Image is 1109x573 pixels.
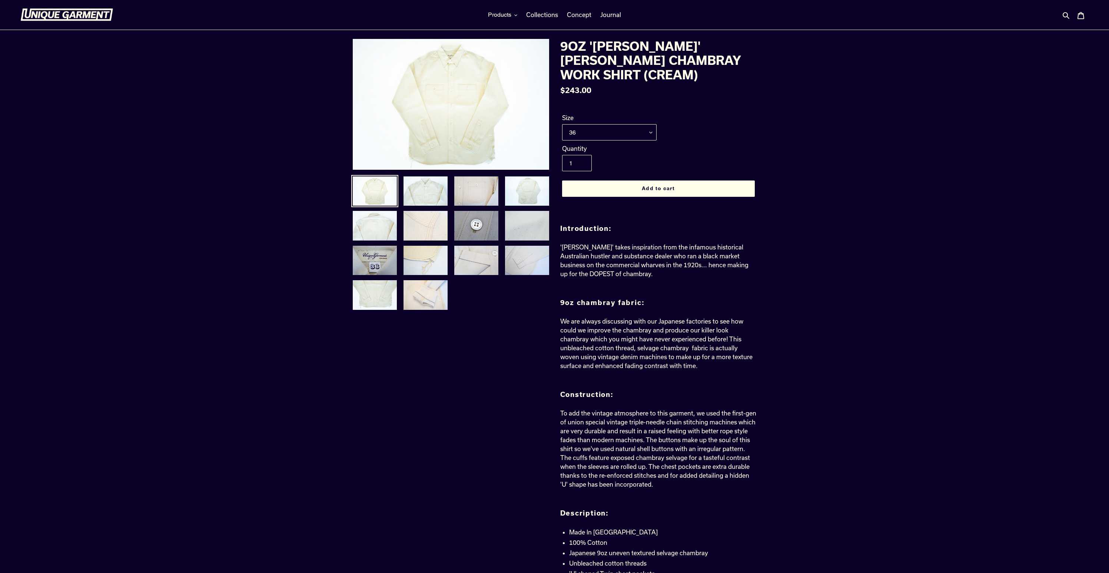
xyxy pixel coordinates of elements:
[569,549,757,557] li: Japanese 9oz uneven textured selvage chambray
[560,86,591,95] span: $243.00
[562,144,657,153] label: Quantity
[560,509,609,517] span: Description:
[560,390,614,398] span: Construction:
[352,210,398,241] img: Load image into Gallery viewer, 9OZ &#39;STANLEY&#39; SELVAGE CHAMBRAY WORK SHIRT (CREAM)
[352,245,398,276] img: Load image into Gallery viewer, 9OZ &#39;STANLEY&#39; SELVAGE CHAMBRAY WORK SHIRT (CREAM)
[560,244,748,277] span: '[PERSON_NAME]' takes inspiration from the infamous historical Australian hustler and substance d...
[562,113,657,122] label: Size
[504,210,550,241] img: Load image into Gallery viewer, 9OZ &#39;STANLEY&#39; SELVAGE CHAMBRAY WORK SHIRT (CREAM)
[562,180,755,197] button: Add to cart
[563,9,595,20] a: Concept
[560,318,753,369] span: We are always discussing with our Japanese factories to see how could we improve the chambray and...
[569,559,757,568] li: Unbleached cotton threads
[403,176,448,207] img: Load image into Gallery viewer, 9OZ &#39;STANLEY&#39; SELVAGE CHAMBRAY WORK SHIRT (CREAM)
[488,11,511,19] span: Products
[352,279,398,311] img: Load image into Gallery viewer, 9OZ &#39;STANLEY&#39; SELVAGE CHAMBRAY WORK SHIRT (CREAM)
[569,538,757,547] li: 100% Cotton
[403,279,448,311] img: Load image into Gallery viewer, 9OZ &#39;STANLEY&#39; SELVAGE CHAMBRAY WORK SHIRT (CREAM)
[504,176,550,207] img: Load image into Gallery viewer, 9OZ &#39;STANLEY&#39; SELVAGE CHAMBRAY WORK SHIRT (CREAM)
[454,210,499,241] img: Load image into Gallery viewer, 9OZ &#39;STANLEY&#39; SELVAGE CHAMBRAY WORK SHIRT (CREAM)
[522,9,562,20] a: Collections
[642,185,674,191] span: Add to cart
[504,245,550,276] img: Load image into Gallery viewer, 9OZ &#39;STANLEY&#39; SELVAGE CHAMBRAY WORK SHIRT (CREAM)
[560,39,757,82] h1: 9OZ '[PERSON_NAME]' [PERSON_NAME] CHAMBRAY WORK SHIRT (CREAM)
[454,245,499,276] img: Load image into Gallery viewer, 9OZ &#39;STANLEY&#39; SELVAGE CHAMBRAY WORK SHIRT (CREAM)
[20,9,113,21] img: Unique Garment
[484,9,521,20] button: Products
[403,245,448,276] img: Load image into Gallery viewer, 9OZ &#39;STANLEY&#39; SELVAGE CHAMBRAY WORK SHIRT (CREAM)
[560,224,612,232] span: Introduction:
[454,176,499,207] img: Load image into Gallery viewer, 9OZ &#39;STANLEY&#39; SELVAGE CHAMBRAY WORK SHIRT (CREAM)
[353,39,549,170] img: 9OZ 'STANLEY' SELVAGE CHAMBRAY WORK SHIRT (CREAM)
[403,210,448,241] img: Load image into Gallery viewer, 9OZ &#39;STANLEY&#39; SELVAGE CHAMBRAY WORK SHIRT (CREAM)
[352,176,398,207] img: Load image into Gallery viewer, 9OZ &#39;STANLEY&#39; SELVAGE CHAMBRAY WORK SHIRT (CREAM)
[597,9,625,20] a: Journal
[600,11,621,19] span: Journal
[560,410,756,488] span: To add the vintage atmosphere to this garment, we used the first-gen of union special vintage tri...
[569,528,757,537] li: Made In [GEOGRAPHIC_DATA]
[567,11,591,19] span: Concept
[560,298,645,307] span: 9oz chambray fabric:
[526,11,558,19] span: Collections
